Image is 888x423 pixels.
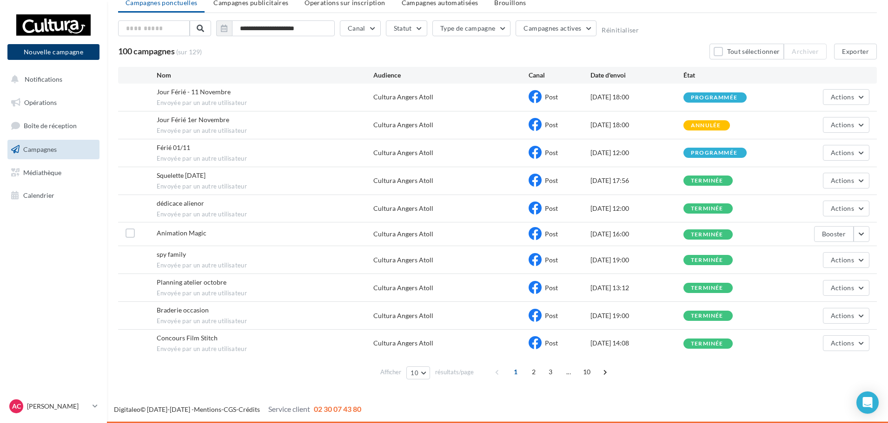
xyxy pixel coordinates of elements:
button: Réinitialiser [602,26,639,34]
span: Actions [831,204,854,212]
button: Tout sélectionner [709,44,784,59]
div: [DATE] 12:00 [590,148,683,157]
span: (sur 129) [176,47,202,57]
span: Envoyée par un autre utilisateur [157,210,374,219]
div: Audience [373,71,528,80]
a: Crédits [239,405,260,413]
span: 10 [411,369,418,377]
span: Post [545,93,558,101]
a: Boîte de réception [6,116,101,136]
span: Médiathèque [23,168,61,176]
span: 10 [579,364,595,379]
div: [DATE] 13:12 [590,283,683,293]
span: Post [545,230,558,238]
span: 3 [543,364,558,379]
span: Post [545,312,558,319]
span: Concours Film Stitch [157,334,218,342]
span: Envoyée par un autre utilisateur [157,127,374,135]
span: Campagnes actives [524,24,581,32]
span: AC [12,402,21,411]
div: Cultura Angers Atoll [373,176,433,185]
span: 100 campagnes [118,46,175,56]
div: Cultura Angers Atoll [373,204,433,213]
span: Envoyée par un autre utilisateur [157,317,374,325]
span: Notifications [25,75,62,83]
a: AC [PERSON_NAME] [7,397,99,415]
a: Mentions [194,405,221,413]
button: Campagnes actives [516,20,596,36]
button: Actions [823,252,869,268]
span: Boîte de réception [24,122,77,130]
span: Campagnes [23,145,57,153]
button: Canal [340,20,381,36]
div: [DATE] 19:00 [590,255,683,265]
span: Actions [831,149,854,156]
button: Actions [823,201,869,216]
div: Cultura Angers Atoll [373,338,433,348]
span: Post [545,121,558,129]
div: [DATE] 17:56 [590,176,683,185]
span: 02 30 07 43 80 [314,404,361,413]
div: [DATE] 12:00 [590,204,683,213]
span: Envoyée par un autre utilisateur [157,345,374,353]
div: Cultura Angers Atoll [373,229,433,239]
div: terminée [691,178,723,184]
div: Cultura Angers Atoll [373,92,433,102]
button: Actions [823,145,869,161]
div: programmée [691,150,737,156]
a: Opérations [6,93,101,112]
div: annulée [691,123,721,129]
span: Envoyée par un autre utilisateur [157,155,374,163]
span: Post [545,339,558,347]
div: terminée [691,232,723,238]
button: Actions [823,117,869,133]
button: Actions [823,335,869,351]
span: Actions [831,256,854,264]
span: Actions [831,312,854,319]
a: Calendrier [6,186,101,205]
button: Statut [386,20,427,36]
span: Actions [831,93,854,101]
span: dédicace alienor [157,199,204,207]
div: terminée [691,341,723,347]
span: Actions [831,176,854,184]
span: Calendrier [23,191,54,199]
a: Digitaleo [114,405,140,413]
span: Jour Férié 1er Novembre [157,116,229,124]
div: [DATE] 14:08 [590,338,683,348]
div: Date d'envoi [590,71,683,80]
span: Braderie occasion [157,306,209,314]
span: Post [545,149,558,156]
span: Envoyée par un autre utilisateur [157,182,374,191]
div: État [683,71,776,80]
a: Campagnes [6,140,101,159]
button: Type de campagne [432,20,511,36]
span: Post [545,204,558,212]
span: Jour Férié - 11 Novembre [157,88,231,96]
div: Nom [157,71,374,80]
div: Cultura Angers Atoll [373,311,433,320]
button: Actions [823,280,869,296]
div: [DATE] 18:00 [590,120,683,130]
span: ... [561,364,576,379]
button: Actions [823,173,869,189]
span: Service client [268,404,310,413]
span: Post [545,284,558,292]
span: Actions [831,121,854,129]
span: spy family [157,250,186,258]
div: [DATE] 19:00 [590,311,683,320]
span: Planning atelier octobre [157,278,226,286]
span: Post [545,256,558,264]
span: Envoyée par un autre utilisateur [157,99,374,107]
button: Exporter [834,44,877,59]
div: [DATE] 16:00 [590,229,683,239]
a: Médiathèque [6,163,101,182]
div: terminée [691,285,723,291]
span: résultats/page [435,368,474,377]
div: Open Intercom Messenger [856,391,879,414]
span: © [DATE]-[DATE] - - - [114,405,361,413]
p: [PERSON_NAME] [27,402,89,411]
span: Squelette Halloween [157,171,205,179]
div: Cultura Angers Atoll [373,120,433,130]
span: Actions [831,339,854,347]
